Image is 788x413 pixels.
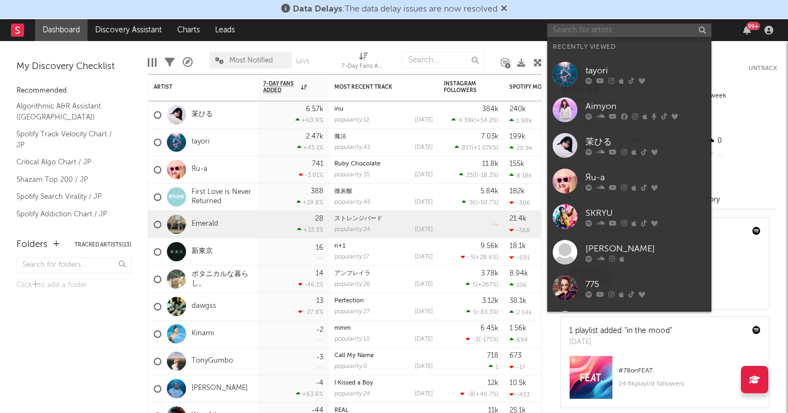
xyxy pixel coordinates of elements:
[482,160,499,168] div: 11.8k
[473,337,479,343] span: -3
[192,270,252,289] a: ボタニカルな暮らし。
[334,172,370,178] div: popularity: 35
[183,47,193,78] div: A&R Pipeline
[466,281,499,288] div: ( )
[334,353,433,359] div: Call My Name
[334,161,433,167] div: Ruby Chocolate
[704,134,777,148] div: 0
[296,59,310,65] button: Save
[334,298,364,304] a: Perfection
[460,391,499,398] div: ( )
[306,133,323,140] div: 2.47k
[509,309,532,316] div: 2.54k
[16,279,131,292] div: Click to add a folder.
[586,100,706,113] div: Aimyon
[165,47,175,78] div: Filters
[16,238,48,251] div: Folders
[547,306,711,341] a: [PERSON_NAME]
[334,309,370,315] div: popularity: 27
[334,325,351,331] a: mmm
[480,325,499,332] div: 6.45k
[509,352,522,359] div: 673
[334,106,344,112] a: inu
[334,188,433,194] div: 微炭酸
[547,199,711,234] a: SKRYU
[481,270,499,277] div: 3.78k
[316,354,323,361] div: -3
[16,257,131,273] input: Search for folders...
[334,391,370,397] div: popularity: 24
[561,355,769,408] a: #78onFEAT.24.6kplaylist followers
[467,392,474,398] span: -8
[334,199,371,205] div: popularity: 46
[466,308,499,316] div: ( )
[509,364,525,371] div: -17
[480,188,499,195] div: 5.84k
[334,336,370,342] div: popularity: 10
[334,134,433,140] div: 魔法
[509,199,530,206] div: -306
[569,325,672,337] div: 1 playlist added
[586,242,706,255] div: [PERSON_NAME]
[88,19,170,41] a: Discovery Assistant
[16,60,131,73] div: My Discovery Checklist
[473,282,476,288] span: 5
[316,244,323,251] div: 16
[334,325,433,331] div: mmm
[547,24,711,37] input: Search for artists
[509,145,532,152] div: 20.9k
[415,309,433,315] div: [DATE]
[334,216,433,222] div: ストレンジバード
[509,106,526,113] div: 240k
[334,364,367,370] div: popularity: 0
[509,380,526,387] div: 10.5k
[462,199,499,206] div: ( )
[334,380,433,386] div: I Kissed a Boy
[509,117,532,124] div: 1.98k
[306,106,323,113] div: 6.57k
[496,364,499,370] span: 1
[154,84,236,90] div: Artist
[586,64,706,77] div: tayori
[501,5,507,14] span: Dismiss
[509,172,532,179] div: 8.18k
[316,297,323,305] div: 13
[334,188,352,194] a: 微炭酸
[547,92,711,128] a: Aimyon
[547,270,711,306] a: 775
[509,254,530,261] div: -691
[509,215,526,222] div: 21.4k
[476,118,497,124] span: +54.2 %
[509,243,526,250] div: 18.1k
[192,384,248,393] a: [PERSON_NAME]
[415,145,433,151] div: [DATE]
[296,391,323,398] div: +63.6 %
[298,308,323,316] div: -27.8 %
[311,188,323,195] div: 388
[466,173,477,179] span: 250
[192,188,252,206] a: First Love is Never Returned
[192,110,213,119] a: 茉ひる
[476,255,497,261] span: +28.6 %
[746,22,760,30] div: 99 +
[334,84,416,90] div: Most Recent Track
[415,172,433,178] div: [DATE]
[293,5,342,14] span: Data Delays
[402,52,484,68] input: Search...
[547,56,711,92] a: tayori
[415,391,433,397] div: [DATE]
[487,352,499,359] div: 718
[553,41,706,54] div: Recently Viewed
[480,243,499,250] div: 9.56k
[16,100,120,123] a: Algorithmic A&R Assistant ([GEOGRAPHIC_DATA])
[618,377,761,391] div: 24.6k playlist followers
[509,84,592,90] div: Spotify Monthly Listeners
[192,357,233,366] a: TonyGumbo
[586,278,706,291] div: 775
[192,220,218,229] a: Emerald
[74,242,131,248] button: Tracked Artists(13)
[207,19,242,41] a: Leads
[229,57,273,64] span: Most Notified
[461,254,499,261] div: ( )
[476,392,497,398] span: +46.7 %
